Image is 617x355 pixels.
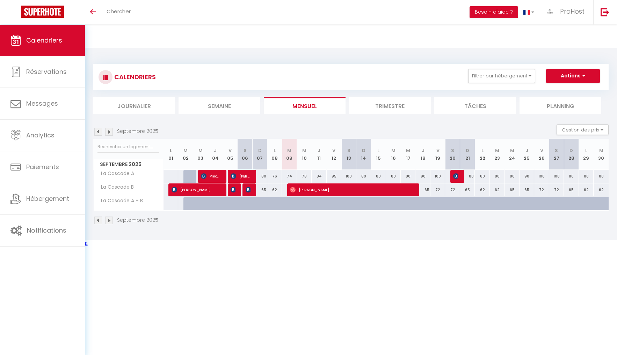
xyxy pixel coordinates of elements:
button: Filtrer par hébergement [468,69,535,83]
th: 22 [475,139,489,170]
div: 72 [445,183,460,196]
li: Mensuel [264,97,346,114]
div: 74 [282,170,297,183]
abbr: L [170,147,172,154]
th: 28 [564,139,579,170]
th: 23 [490,139,505,170]
div: 100 [341,170,356,183]
span: Hébergement [26,194,69,203]
th: 14 [356,139,371,170]
div: 76 [267,170,282,183]
abbr: M [302,147,306,154]
span: [PERSON_NAME] [453,169,458,183]
span: [PERSON_NAME] [231,169,250,183]
div: 65 [252,183,267,196]
th: 26 [534,139,549,170]
th: 11 [312,139,326,170]
div: 80 [356,170,371,183]
p: Septembre 2025 [117,127,158,135]
abbr: L [377,147,379,154]
input: Rechercher un logement... [97,141,159,153]
li: Tâches [434,97,516,114]
abbr: J [318,147,320,154]
h3: CALENDRIERS [112,69,156,85]
th: 16 [386,139,401,170]
th: 17 [401,139,415,170]
div: 80 [401,170,415,183]
abbr: D [362,147,365,154]
th: 24 [505,139,519,170]
div: 62 [579,183,594,196]
div: 80 [564,170,579,183]
abbr: D [569,147,573,154]
abbr: V [436,147,440,154]
div: 65 [505,183,519,196]
div: 80 [252,170,267,183]
abbr: M [599,147,603,154]
span: Paiements [26,163,59,171]
div: 80 [460,170,475,183]
p: Septembre 2025 [117,216,158,224]
span: La Cascade A [95,170,136,177]
div: 80 [579,170,594,183]
th: 13 [341,139,356,170]
span: ProHost [560,7,585,16]
abbr: S [451,147,454,154]
li: Planning [520,97,601,114]
span: [PERSON_NAME] [172,183,219,196]
button: Actions [546,69,600,83]
th: 09 [282,139,297,170]
div: 62 [594,183,609,196]
div: 62 [475,183,489,196]
th: 02 [178,139,193,170]
div: 80 [371,170,386,183]
span: Réservations [26,67,67,76]
th: 08 [267,139,282,170]
div: 90 [520,170,534,183]
abbr: S [347,147,350,154]
abbr: V [228,147,232,154]
span: [PERSON_NAME] [246,183,251,196]
th: 30 [594,139,609,170]
div: 62 [267,183,282,196]
div: 95 [327,170,341,183]
div: 80 [386,170,401,183]
abbr: M [287,147,291,154]
div: 80 [505,170,519,183]
abbr: V [332,147,335,154]
th: 10 [297,139,312,170]
li: Semaine [179,97,260,114]
abbr: D [466,147,469,154]
div: 65 [415,183,430,196]
div: 100 [549,170,564,183]
th: 21 [460,139,475,170]
span: Piec Angelika [201,169,220,183]
div: 72 [549,183,564,196]
th: 15 [371,139,386,170]
th: 07 [252,139,267,170]
span: [PERSON_NAME] [231,183,235,196]
div: 78 [297,170,312,183]
div: 84 [312,170,326,183]
th: 29 [579,139,594,170]
abbr: M [391,147,395,154]
abbr: L [274,147,276,154]
img: Super Booking [21,6,64,18]
abbr: M [495,147,499,154]
span: La Cascade B [95,183,136,191]
th: 03 [193,139,208,170]
button: Gestion des prix [557,124,609,135]
th: 25 [520,139,534,170]
abbr: L [481,147,484,154]
th: 19 [430,139,445,170]
div: 100 [430,170,445,183]
img: ... [545,6,555,17]
abbr: V [540,147,543,154]
li: Trimestre [349,97,431,114]
th: 18 [415,139,430,170]
abbr: S [555,147,558,154]
abbr: J [214,147,217,154]
div: 65 [460,183,475,196]
div: 65 [564,183,579,196]
abbr: L [585,147,587,154]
